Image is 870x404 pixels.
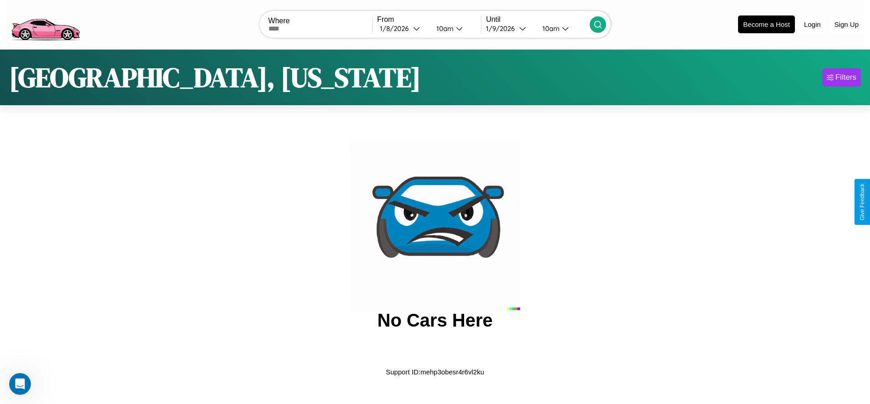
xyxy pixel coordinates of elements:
button: Filters [822,68,861,87]
iframe: Intercom live chat [9,373,31,395]
label: Until [486,15,590,24]
div: Give Feedback [859,184,865,220]
button: Login [799,16,825,33]
div: 1 / 9 / 2026 [486,24,519,33]
div: 1 / 8 / 2026 [380,24,413,33]
button: 10am [535,24,590,33]
button: Sign Up [830,16,863,33]
label: Where [268,17,372,25]
label: From [377,15,481,24]
img: car [350,140,520,310]
img: logo [7,5,84,43]
p: Support ID: mehp3obesr4r6vl2ku [386,366,484,378]
button: Become a Host [738,15,795,33]
h2: No Cars Here [377,310,492,331]
div: Filters [835,73,856,82]
h1: [GEOGRAPHIC_DATA], [US_STATE] [9,59,421,96]
button: 10am [429,24,481,33]
div: 10am [432,24,456,33]
div: 10am [538,24,562,33]
button: 1/8/2026 [377,24,429,33]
